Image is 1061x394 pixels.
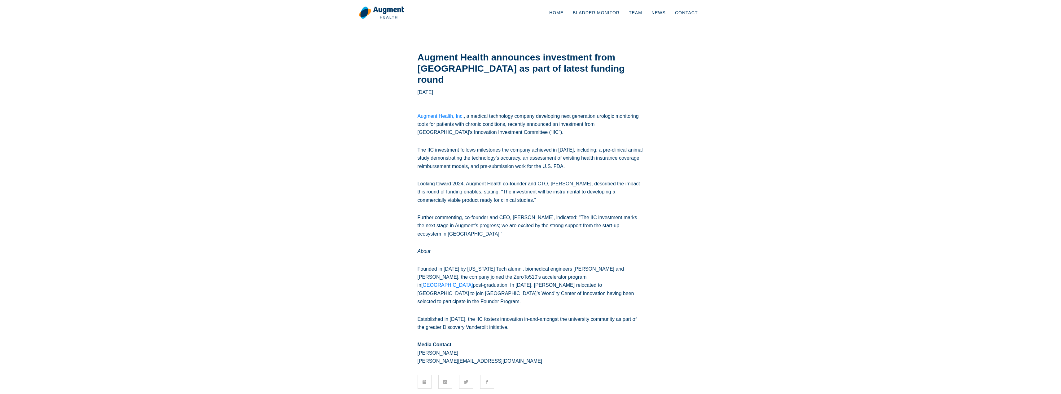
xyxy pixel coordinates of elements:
[624,2,647,23] a: Team
[418,315,644,332] p: Established in [DATE], the IIC fosters innovation in-and-amongst the university community as part...
[418,180,644,204] p: Looking toward 2024, Augment Health co-founder and CTO, [PERSON_NAME], described the impact this ...
[418,88,433,96] p: [DATE]
[418,341,644,365] p: [PERSON_NAME] [PERSON_NAME][EMAIL_ADDRESS][DOMAIN_NAME]
[421,282,473,288] a: [GEOGRAPHIC_DATA]
[418,113,464,119] a: Augment Health, Inc.
[418,52,644,85] h3: Augment Health announces investment from [GEOGRAPHIC_DATA] as part of latest funding round
[418,249,431,254] em: About
[418,342,451,347] strong: Media Contact
[359,6,404,19] img: Augment Health announces investment from Vanderbilt University
[418,265,644,306] p: Founded in [DATE] by [US_STATE] Tech alumni, biomedical engineers [PERSON_NAME] and [PERSON_NAME]...
[418,112,644,137] p: , a medical technology company developing next generation urologic monitoring tools for patients ...
[568,2,624,23] a: Bladder Monitor
[418,146,644,170] p: The IIC investment follows milestones the company achieved in [DATE], including: a pre-clinical a...
[670,2,703,23] a: Contact
[647,2,670,23] a: News
[418,214,644,238] p: Further commenting, co-founder and CEO, [PERSON_NAME], indicated: "The IIC investment marks the n...
[545,2,568,23] a: Home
